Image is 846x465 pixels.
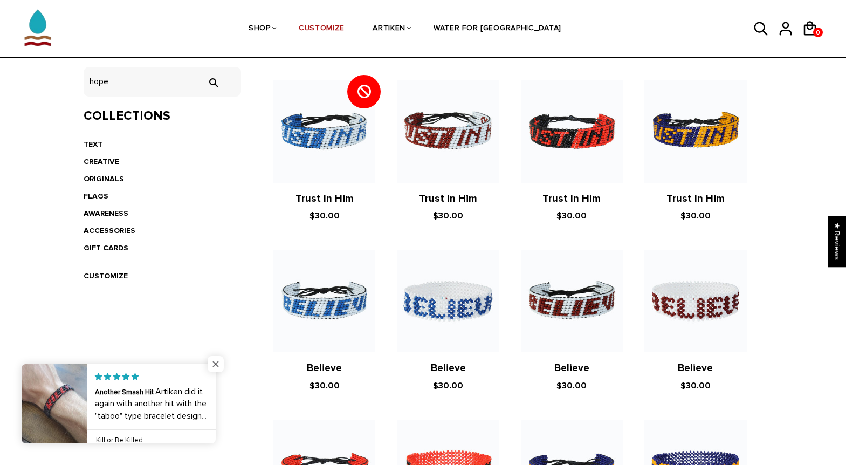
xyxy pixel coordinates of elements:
a: CREATIVE [84,157,119,166]
span: $30.00 [556,380,587,391]
span: $30.00 [680,380,711,391]
a: 0 [813,28,823,37]
a: Believe [431,362,466,374]
h3: Collections [84,108,242,124]
span: $30.00 [309,210,340,221]
input: Search [84,67,242,97]
a: CUSTOMIZE [299,1,345,58]
span: $30.00 [309,380,340,391]
a: Trust In Him [542,193,601,205]
span: 0 [813,26,823,39]
a: ORIGINALS [84,174,124,183]
a: Believe [307,362,342,374]
a: Believe [678,362,713,374]
span: $30.00 [680,210,711,221]
a: WATER FOR [GEOGRAPHIC_DATA] [434,1,561,58]
a: ARTIKEN [373,1,405,58]
a: TEXT [84,140,102,149]
a: Trust In Him [666,193,725,205]
a: SHOP [249,1,271,58]
span: Close popup widget [208,356,224,372]
span: $30.00 [433,380,463,391]
a: AWARENESS [84,209,128,218]
div: Click to open Judge.me floating reviews tab [828,216,846,267]
a: CUSTOMIZE [84,271,128,281]
a: ACCESSORIES [84,226,135,235]
input: Search [202,78,224,87]
a: GIFT CARDS [84,243,128,252]
span: $30.00 [433,210,463,221]
a: FLAGS [84,192,108,201]
a: Trust In Him [295,193,354,205]
span: $30.00 [556,210,587,221]
a: Believe [554,362,589,374]
a: Trust In Him [419,193,477,205]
